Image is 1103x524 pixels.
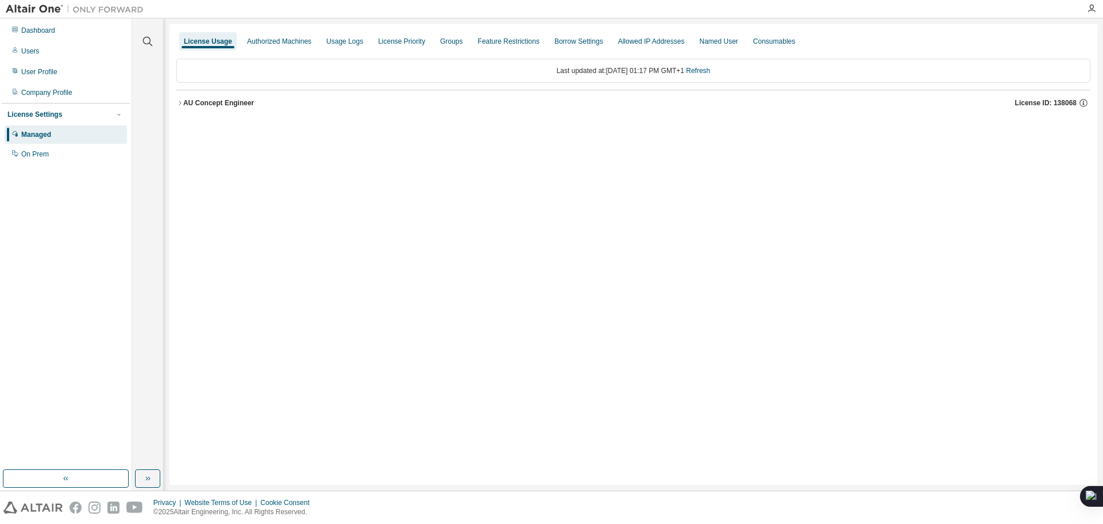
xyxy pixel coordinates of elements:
[70,502,82,514] img: facebook.svg
[21,47,39,56] div: Users
[107,502,119,514] img: linkedin.svg
[176,90,1090,116] button: AU Concept EngineerLicense ID: 138068
[184,498,260,507] div: Website Terms of Use
[260,498,316,507] div: Cookie Consent
[126,502,143,514] img: youtube.svg
[1015,98,1077,108] span: License ID: 138068
[440,37,462,46] div: Groups
[478,37,539,46] div: Feature Restrictions
[184,37,232,46] div: License Usage
[6,3,149,15] img: Altair One
[21,150,49,159] div: On Prem
[153,498,184,507] div: Privacy
[7,110,62,119] div: License Settings
[247,37,311,46] div: Authorized Machines
[88,502,101,514] img: instagram.svg
[3,502,63,514] img: altair_logo.svg
[699,37,738,46] div: Named User
[183,98,254,108] div: AU Concept Engineer
[21,88,72,97] div: Company Profile
[176,59,1090,83] div: Last updated at: [DATE] 01:17 PM GMT+1
[618,37,685,46] div: Allowed IP Addresses
[753,37,795,46] div: Consumables
[686,67,710,75] a: Refresh
[21,26,55,35] div: Dashboard
[21,130,51,139] div: Managed
[378,37,425,46] div: License Priority
[21,67,57,77] div: User Profile
[554,37,603,46] div: Borrow Settings
[153,507,317,517] p: © 2025 Altair Engineering, Inc. All Rights Reserved.
[326,37,363,46] div: Usage Logs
